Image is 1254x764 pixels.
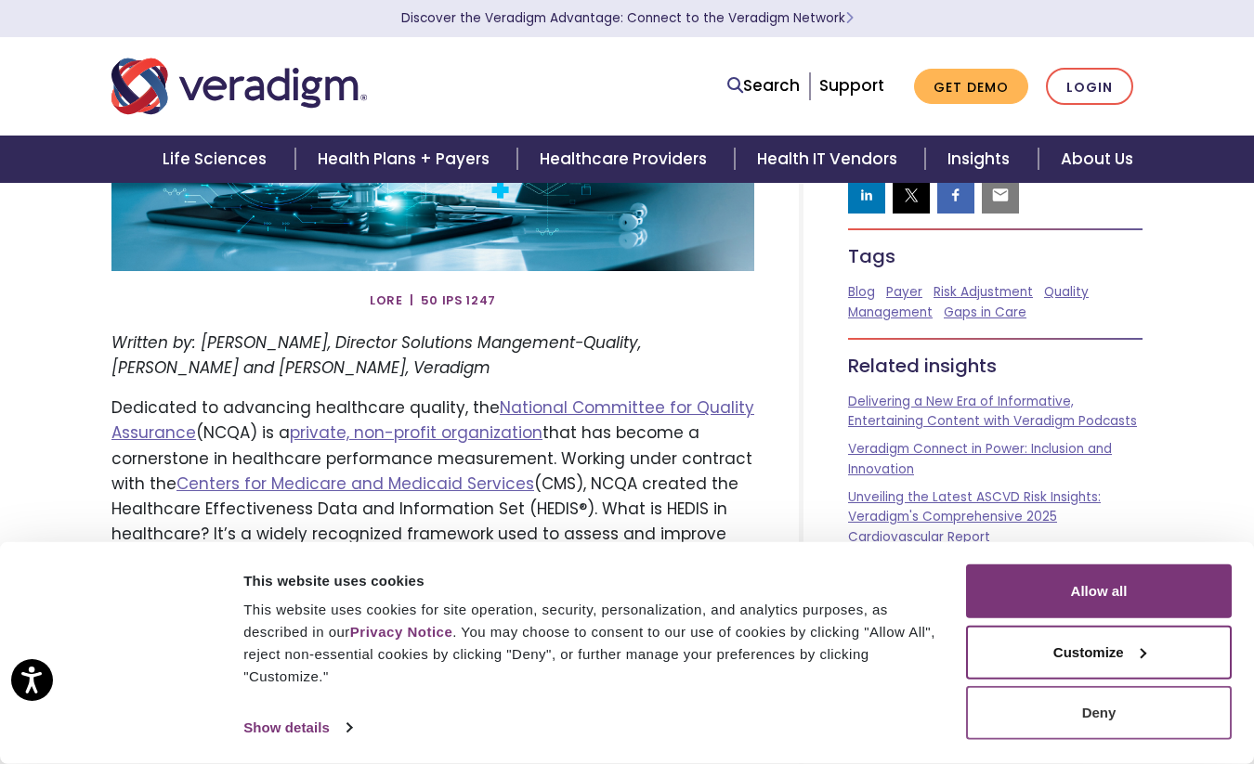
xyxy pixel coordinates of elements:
a: Centers for Medicare and Medicaid Services [176,473,534,495]
p: Dedicated to advancing healthcare quality, the (NCQA) is a that has become a cornerstone in healt... [111,395,754,572]
img: email sharing button [991,186,1010,204]
a: Show details [243,714,351,742]
button: Allow all [966,564,1232,618]
h5: Tags [848,245,1143,267]
a: Get Demo [914,69,1028,105]
em: Written by: [PERSON_NAME], Director Solutions Mangement-Quality, [PERSON_NAME] and [PERSON_NAME],... [111,331,641,379]
a: Discover the Veradigm Advantage: Connect to the Veradigm NetworkLearn More [401,9,854,27]
img: Veradigm logo [111,56,367,117]
a: Privacy Notice [350,624,452,640]
a: Delivering a New Era of Informative, Entertaining Content with Veradigm Podcasts [848,393,1137,431]
span: Lore | 50 Ips 1247 [370,286,496,316]
img: facebook sharing button [947,186,965,204]
div: This website uses cookies for site operation, security, personalization, and analytics purposes, ... [243,599,945,688]
div: This website uses cookies [243,569,945,591]
a: Support [819,74,884,97]
a: Quality Management [848,283,1089,321]
a: Blog [848,283,875,301]
a: Health IT Vendors [735,136,925,183]
img: linkedin sharing button [857,186,876,204]
span: Learn More [845,9,854,27]
a: Health Plans + Payers [295,136,517,183]
button: Deny [966,686,1232,740]
a: Search [727,73,800,98]
button: Customize [966,625,1232,679]
a: About Us [1038,136,1156,183]
a: Gaps in Care [944,304,1026,321]
h5: Related insights [848,355,1143,377]
a: Login [1046,68,1133,106]
a: Payer [886,283,922,301]
img: twitter sharing button [902,186,921,204]
a: Veradigm Connect in Power: Inclusion and Innovation [848,440,1112,478]
a: Insights [925,136,1038,183]
a: Risk Adjustment [934,283,1033,301]
a: Unveiling the Latest ASCVD Risk Insights: Veradigm's Comprehensive 2025 Cardiovascular Report [848,488,1101,547]
a: Healthcare Providers [517,136,735,183]
a: private, non-profit organization [290,421,542,444]
a: Life Sciences [140,136,294,183]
